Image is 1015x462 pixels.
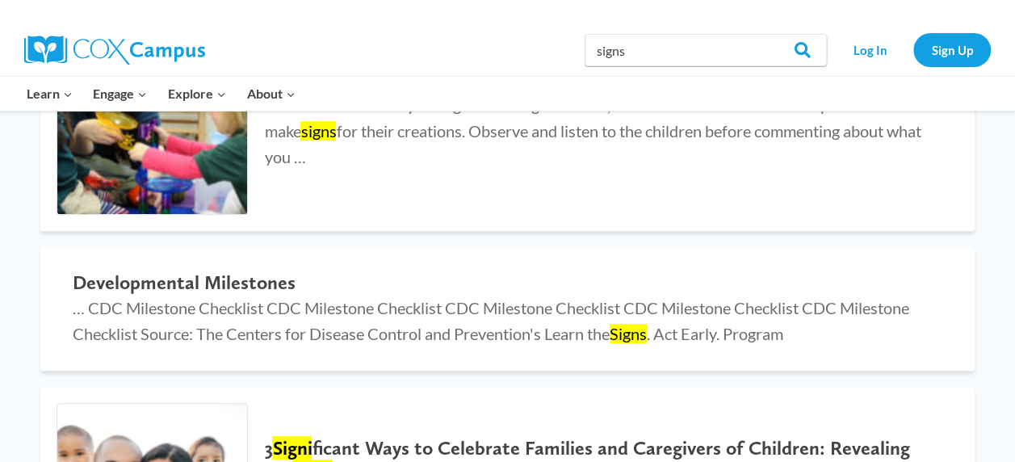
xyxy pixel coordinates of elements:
img: Cox Campus [24,36,205,65]
span: … CDC Milestone Checklist CDC Milestone Checklist CDC Milestone Checklist CDC Milestone Checklist... [73,298,909,343]
span: … children’s creativity. Using the writing materials, teachers model how to create plans or make ... [264,95,921,166]
a: Log In [835,33,905,66]
img: Setting Up Classroom Centers [57,24,247,214]
a: Developmental Milestones … CDC Milestone Checklist CDC Milestone Checklist CDC Milestone Checklis... [40,247,975,371]
h2: Developmental Milestones [73,271,942,295]
button: Child menu of Engage [83,77,158,111]
mark: signs [300,121,336,141]
nav: Primary Navigation [16,77,305,111]
button: Child menu of About [237,77,306,111]
mark: Signi [272,436,312,460]
button: Child menu of Explore [157,77,237,111]
nav: Secondary Navigation [835,33,991,66]
mark: Signs [610,324,647,343]
input: Search Cox Campus [585,34,827,66]
button: Child menu of Learn [16,77,83,111]
a: Setting Up Classroom Centers Setting Up Classroom Centers … children’s creativity. Using the writ... [40,7,975,231]
a: Sign Up [913,33,991,66]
